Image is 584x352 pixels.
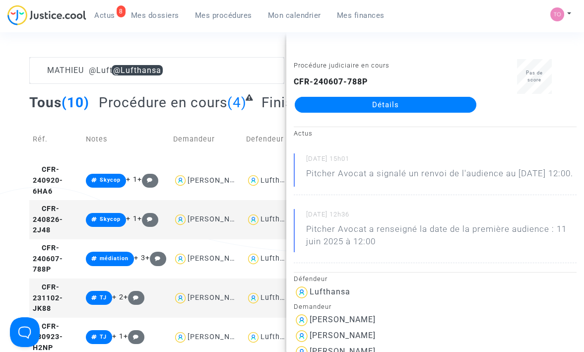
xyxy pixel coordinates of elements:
[126,214,137,223] span: + 1
[131,11,179,20] span: Mes dossiers
[112,293,124,301] span: + 2
[329,8,392,23] a: Mes finances
[260,176,297,185] div: Lufthansa
[294,130,313,137] small: Actus
[260,215,297,223] div: Lufthansa
[170,118,242,161] td: Demandeur
[310,287,350,296] div: Lufthansa
[29,94,62,111] span: Tous
[261,94,293,111] span: Finis
[295,97,476,113] a: Détails
[246,330,260,345] img: icon-user.svg
[310,315,376,324] div: [PERSON_NAME]
[33,244,63,274] span: CFR-240607-788P
[188,176,249,185] div: [PERSON_NAME]
[137,175,159,184] span: +
[100,216,121,222] span: Skycop
[100,294,107,301] span: TJ
[306,154,577,167] small: [DATE] 15h01
[123,8,187,23] a: Mes dossiers
[173,291,188,305] img: icon-user.svg
[294,303,331,310] small: Demandeur
[126,175,137,184] span: + 1
[173,173,188,188] img: icon-user.svg
[227,94,247,111] span: (4)
[246,291,260,305] img: icon-user.svg
[195,11,252,20] span: Mes procédures
[124,332,145,341] span: +
[188,215,249,223] div: [PERSON_NAME]
[526,70,543,82] span: Pas de score
[62,94,89,111] span: (10)
[337,11,385,20] span: Mes finances
[294,77,368,86] b: CFR-240607-788P
[100,255,129,262] span: médiation
[294,275,327,282] small: Défendeur
[10,317,40,347] iframe: Help Scout Beacon - Open
[260,293,297,302] div: Lufthansa
[33,165,63,195] span: CFR-240920-6HA6
[243,118,292,161] td: Defendeur
[94,11,115,20] span: Actus
[306,223,577,253] p: Pitcher Avocat a renseigné la date de la première audience : 11 juin 2025 à 12:00
[33,322,63,352] span: CFR-230923-H2NP
[137,214,159,223] span: +
[306,167,573,185] p: Pitcher Avocat a signalé un renvoi de l'audience au [DATE] 12:00.
[117,5,126,17] div: 8
[173,330,188,345] img: icon-user.svg
[268,11,321,20] span: Mon calendrier
[246,212,260,227] img: icon-user.svg
[294,312,310,328] img: icon-user.svg
[246,252,260,266] img: icon-user.svg
[294,284,310,300] img: icon-user.svg
[294,62,389,69] small: Procédure judiciaire en cours
[246,173,260,188] img: icon-user.svg
[188,293,249,302] div: [PERSON_NAME]
[82,118,170,161] td: Notes
[29,118,82,161] td: Réf.
[134,254,145,262] span: + 3
[33,205,63,234] span: CFR-240826-2J48
[306,210,577,223] small: [DATE] 12h36
[100,334,107,340] span: TJ
[33,283,63,313] span: CFR-231102-JK88
[112,332,124,341] span: + 1
[173,252,188,266] img: icon-user.svg
[260,8,329,23] a: Mon calendrier
[173,212,188,227] img: icon-user.svg
[7,5,86,25] img: jc-logo.svg
[310,331,376,340] div: [PERSON_NAME]
[260,333,297,341] div: Lufthansa
[86,8,123,23] a: 8Actus
[124,293,145,301] span: +
[99,94,227,111] span: Procédure en cours
[294,328,310,344] img: icon-user.svg
[145,254,167,262] span: +
[550,7,564,21] img: fe1f3729a2b880d5091b466bdc4f5af5
[100,177,121,183] span: Skycop
[188,254,249,263] div: [PERSON_NAME]
[188,333,249,341] div: [PERSON_NAME]
[187,8,260,23] a: Mes procédures
[260,254,297,263] div: Lufthansa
